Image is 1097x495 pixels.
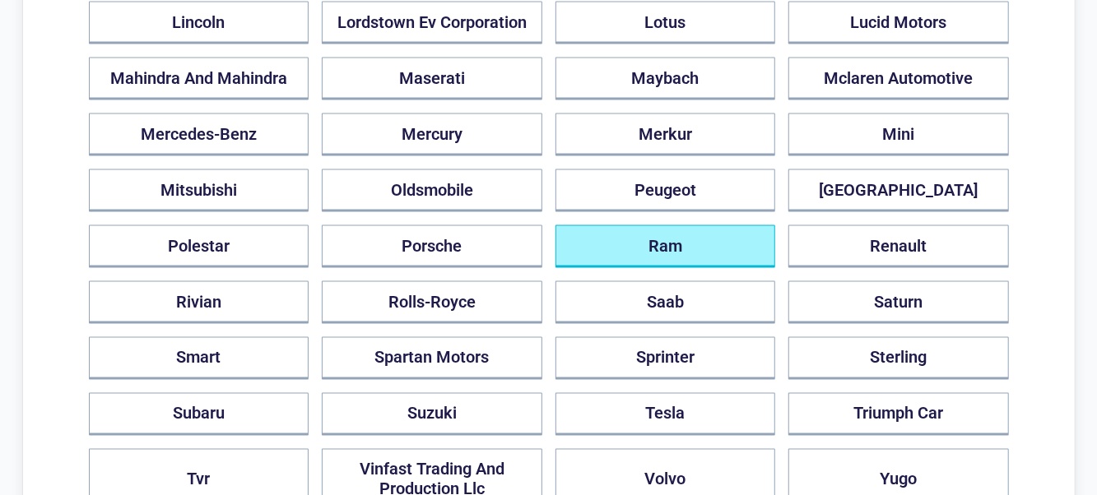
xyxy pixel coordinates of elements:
button: Mahindra And Mahindra [89,58,309,100]
button: Lincoln [89,2,309,44]
button: Saab [555,281,776,324]
button: Peugeot [555,169,776,212]
button: Smart [89,337,309,380]
button: Mclaren Automotive [788,58,1009,100]
button: Tesla [555,393,776,436]
button: Polestar [89,225,309,268]
button: Oldsmobile [322,169,542,212]
button: Renault [788,225,1009,268]
button: Subaru [89,393,309,436]
button: Mercedes-Benz [89,113,309,156]
button: [GEOGRAPHIC_DATA] [788,169,1009,212]
button: Mini [788,113,1009,156]
button: Lotus [555,2,776,44]
button: Mitsubishi [89,169,309,212]
button: Mercury [322,113,542,156]
button: Triumph Car [788,393,1009,436]
button: Maybach [555,58,776,100]
button: Rivian [89,281,309,324]
button: Sprinter [555,337,776,380]
button: Spartan Motors [322,337,542,380]
button: Porsche [322,225,542,268]
button: Ram [555,225,776,268]
button: Maserati [322,58,542,100]
button: Lucid Motors [788,2,1009,44]
button: Suzuki [322,393,542,436]
button: Merkur [555,113,776,156]
button: Rolls-Royce [322,281,542,324]
button: Saturn [788,281,1009,324]
button: Lordstown Ev Corporation [322,2,542,44]
button: Sterling [788,337,1009,380]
